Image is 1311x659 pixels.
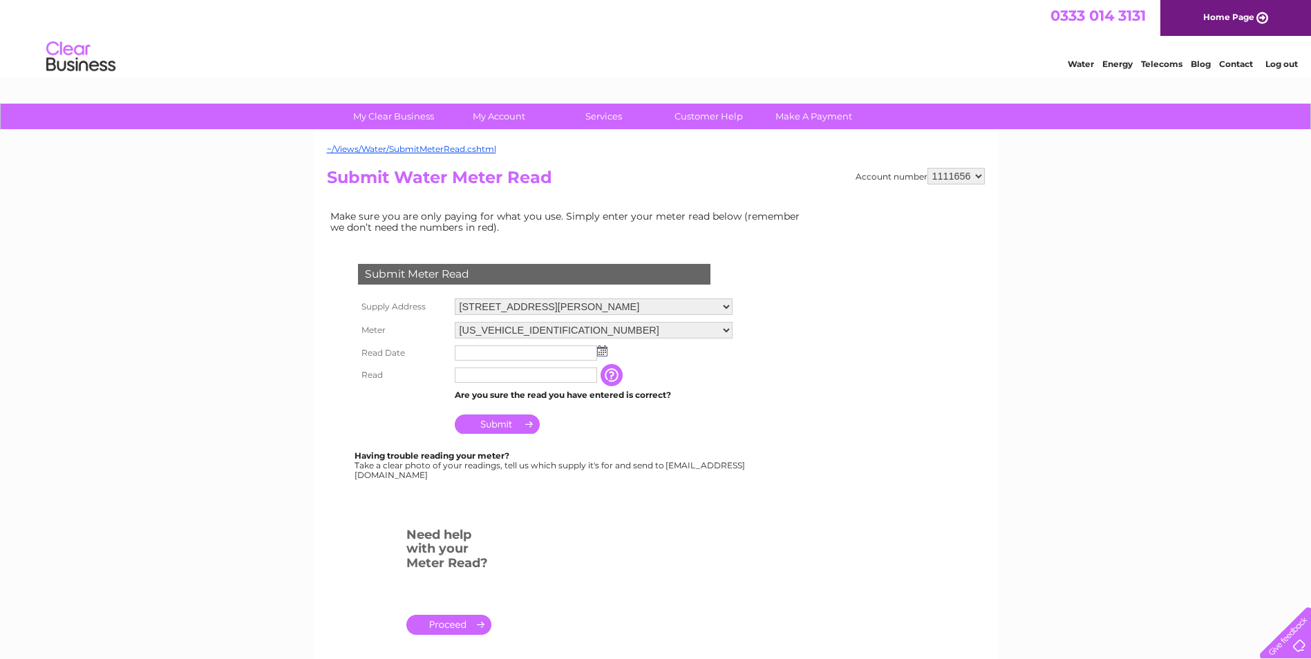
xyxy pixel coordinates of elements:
a: Telecoms [1141,59,1182,69]
b: Having trouble reading your meter? [355,450,509,461]
th: Read Date [355,342,451,364]
a: Water [1068,59,1094,69]
th: Supply Address [355,295,451,318]
a: My Account [442,104,556,129]
td: Are you sure the read you have entered is correct? [451,386,736,404]
a: Energy [1102,59,1133,69]
a: My Clear Business [337,104,451,129]
th: Meter [355,318,451,342]
a: . [406,615,491,635]
input: Information [601,364,625,386]
div: Clear Business is a trading name of Verastar Limited (registered in [GEOGRAPHIC_DATA] No. 3667643... [330,8,983,67]
th: Read [355,364,451,386]
a: Log out [1265,59,1298,69]
a: Blog [1191,59,1211,69]
a: Contact [1219,59,1253,69]
a: 0333 014 3131 [1050,7,1146,24]
div: Submit Meter Read [358,264,710,285]
a: Make A Payment [757,104,871,129]
div: Take a clear photo of your readings, tell us which supply it's for and send to [EMAIL_ADDRESS][DO... [355,451,747,479]
a: ~/Views/Water/SubmitMeterRead.cshtml [327,144,496,154]
img: ... [597,345,607,356]
a: Services [547,104,661,129]
td: Make sure you are only paying for what you use. Simply enter your meter read below (remember we d... [327,207,811,236]
a: Customer Help [652,104,766,129]
h3: Need help with your Meter Read? [406,525,491,577]
h2: Submit Water Meter Read [327,168,985,194]
input: Submit [455,414,540,434]
div: Account number [856,168,985,184]
img: logo.png [46,36,116,78]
